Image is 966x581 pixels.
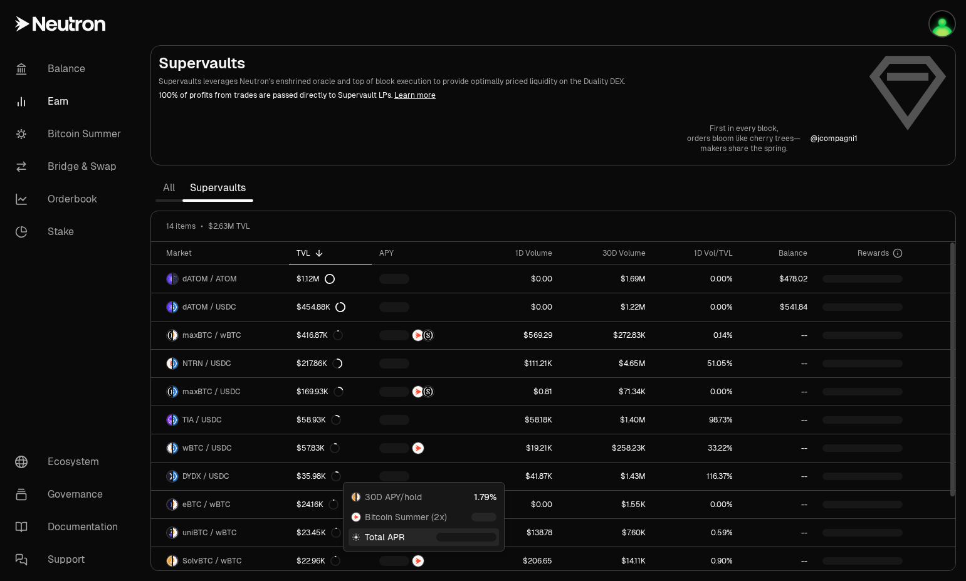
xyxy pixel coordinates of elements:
[858,248,889,258] span: Rewards
[423,330,434,341] img: Structured Points
[182,359,231,369] span: NTRN / USDC
[475,265,560,293] a: $0.00
[423,386,434,397] img: Structured Points
[365,531,404,543] span: Total APR
[182,471,229,481] span: DYDX / USDC
[352,513,360,521] img: NTRN
[740,519,815,547] a: --
[159,53,858,73] h2: Supervaults
[167,499,172,510] img: eBTC Logo
[289,265,372,293] a: $1.12M
[412,330,424,341] img: NTRN
[653,350,740,377] a: 51.05%
[372,322,475,349] a: NTRNStructured Points
[151,463,289,490] a: DYDX LogoUSDC LogoDYDX / USDC
[151,434,289,462] a: wBTC LogoUSDC LogowBTC / USDC
[167,358,172,369] img: NTRN Logo
[173,358,178,369] img: USDC Logo
[740,434,815,462] a: --
[173,555,178,567] img: wBTC Logo
[653,491,740,518] a: 0.00%
[151,491,289,518] a: eBTC LogowBTC LogoeBTC / wBTC
[173,442,178,454] img: USDC Logo
[5,183,135,216] a: Orderbook
[560,547,653,575] a: $14.11K
[151,378,289,406] a: maxBTC LogoUSDC LogomaxBTC / USDC
[297,443,340,453] div: $57.83K
[289,519,372,547] a: $23.45K
[151,265,289,293] a: dATOM LogoATOM LogodATOM / ATOM
[297,556,340,566] div: $22.96K
[560,519,653,547] a: $7.60K
[379,329,468,342] button: NTRNStructured Points
[167,555,172,567] img: SolvBTC Logo
[151,406,289,434] a: TIA LogoUSDC LogoTIA / USDC
[560,265,653,293] a: $1.69M
[297,415,341,425] div: $58.93K
[740,322,815,349] a: --
[560,378,653,406] a: $71.34K
[5,478,135,511] a: Governance
[173,527,178,538] img: wBTC Logo
[687,123,801,154] a: First in every block,orders bloom like cherry trees—makers share the spring.
[5,511,135,543] a: Documentation
[372,434,475,462] a: NTRN
[475,434,560,462] a: $19.21K
[173,471,178,482] img: USDC Logo
[289,434,372,462] a: $57.83K
[5,150,135,183] a: Bridge & Swap
[5,446,135,478] a: Ecosystem
[560,322,653,349] a: $272.83K
[289,406,372,434] a: $58.93K
[653,434,740,462] a: 33.22%
[167,471,172,482] img: DYDX Logo
[661,248,733,258] div: 1D Vol/TVL
[748,248,807,258] div: Balance
[159,76,858,87] p: Supervaults leverages Neutron's enshrined oracle and top of block execution to provide optimally ...
[560,293,653,321] a: $1.22M
[173,499,178,510] img: wBTC Logo
[151,519,289,547] a: uniBTC LogowBTC LogouniBTC / wBTC
[297,302,345,312] div: $454.88K
[5,216,135,248] a: Stake
[297,528,341,538] div: $23.45K
[151,322,289,349] a: maxBTC LogowBTC LogomaxBTC / wBTC
[297,274,335,284] div: $1.12M
[560,491,653,518] a: $1.55K
[208,221,250,231] span: $2.63M TVL
[379,442,468,454] button: NTRN
[151,293,289,321] a: dATOM LogoUSDC LogodATOM / USDC
[173,414,178,426] img: USDC Logo
[483,248,552,258] div: 1D Volume
[379,248,468,258] div: APY
[653,293,740,321] a: 0.00%
[173,301,178,313] img: USDC Logo
[357,493,360,501] img: wBTC Logo
[653,378,740,406] a: 0.00%
[394,90,436,100] a: Learn more
[740,406,815,434] a: --
[740,350,815,377] a: --
[167,273,172,285] img: dATOM Logo
[475,322,560,349] a: $569.29
[5,118,135,150] a: Bitcoin Summer
[475,519,560,547] a: $138.78
[289,491,372,518] a: $24.16K
[173,330,178,341] img: wBTC Logo
[182,175,253,201] a: Supervaults
[653,463,740,490] a: 116.37%
[182,528,237,538] span: uniBTC / wBTC
[352,493,355,501] img: SolvBTC Logo
[475,378,560,406] a: $0.81
[930,11,955,36] img: OG Cosmos
[560,434,653,462] a: $258.23K
[567,248,645,258] div: 30D Volume
[167,330,172,341] img: maxBTC Logo
[653,519,740,547] a: 0.59%
[167,414,172,426] img: TIA Logo
[182,556,242,566] span: SolvBTC / wBTC
[167,442,172,454] img: wBTC Logo
[475,547,560,575] a: $206.65
[155,175,182,201] a: All
[740,491,815,518] a: --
